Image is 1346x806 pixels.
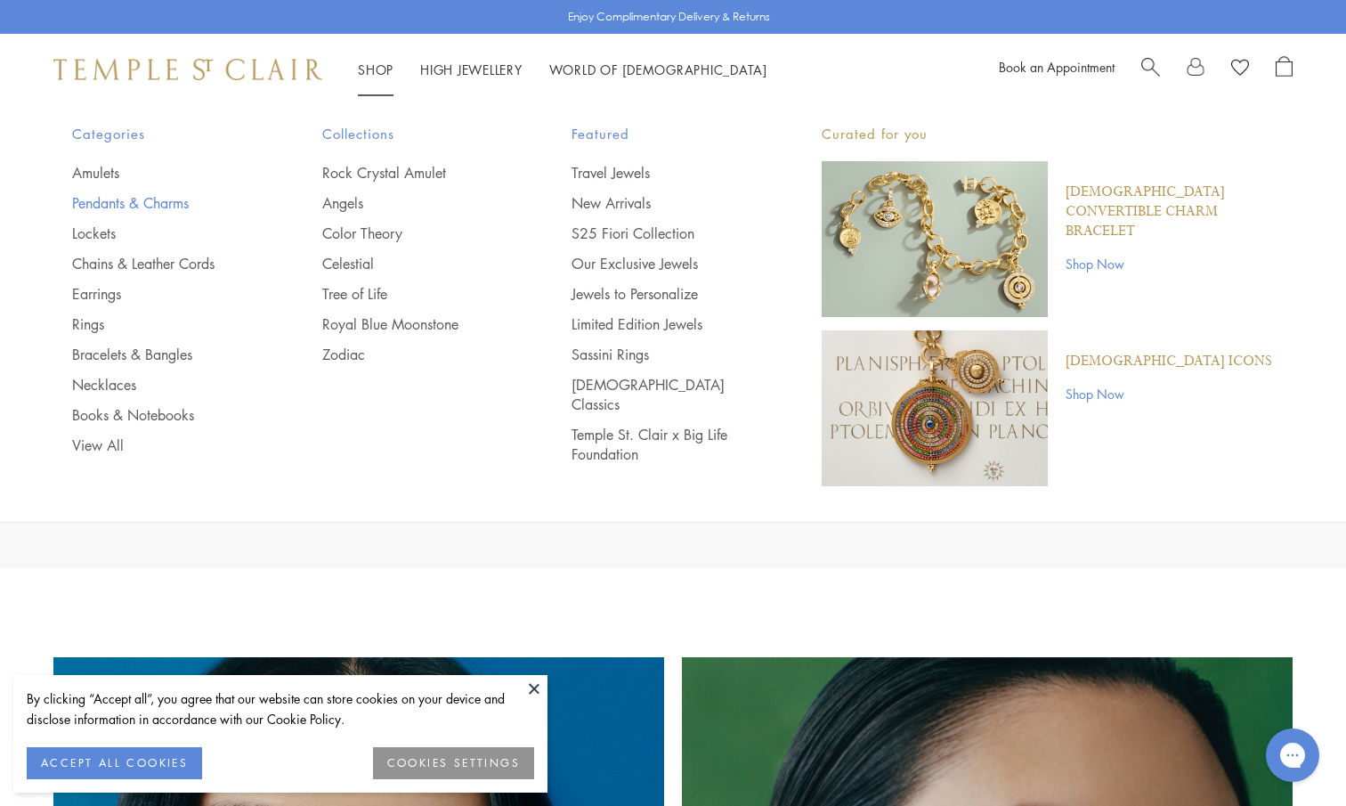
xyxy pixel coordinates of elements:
a: Color Theory [322,224,501,243]
a: View All [72,436,251,455]
a: View Wishlist [1231,56,1249,83]
span: Featured [572,123,750,145]
a: Angels [322,193,501,213]
a: [DEMOGRAPHIC_DATA] Icons [1066,352,1272,371]
a: Open Shopping Bag [1276,56,1293,83]
a: Chains & Leather Cords [72,254,251,273]
a: Necklaces [72,375,251,395]
a: Limited Edition Jewels [572,314,750,334]
a: Jewels to Personalize [572,284,750,304]
a: Amulets [72,163,251,183]
a: S25 Fiori Collection [572,224,750,243]
img: Temple St. Clair [53,59,322,80]
a: Earrings [72,284,251,304]
a: Rings [72,314,251,334]
button: COOKIES SETTINGS [373,747,534,779]
a: Shop Now [1066,384,1272,403]
a: Books & Notebooks [72,405,251,425]
a: Search [1141,56,1160,83]
a: Royal Blue Moonstone [322,314,501,334]
nav: Main navigation [358,59,767,81]
span: Categories [72,123,251,145]
a: Shop Now [1066,254,1274,273]
a: World of [DEMOGRAPHIC_DATA]World of [DEMOGRAPHIC_DATA] [549,61,767,78]
a: Book an Appointment [999,58,1115,76]
a: Celestial [322,254,501,273]
a: Bracelets & Bangles [72,345,251,364]
div: By clicking “Accept all”, you agree that our website can store cookies on your device and disclos... [27,688,534,729]
a: Lockets [72,224,251,243]
a: Rock Crystal Amulet [322,163,501,183]
a: [DEMOGRAPHIC_DATA] Classics [572,375,750,414]
a: New Arrivals [572,193,750,213]
a: High JewelleryHigh Jewellery [420,61,523,78]
a: ShopShop [358,61,393,78]
a: Zodiac [322,345,501,364]
a: Sassini Rings [572,345,750,364]
a: Travel Jewels [572,163,750,183]
iframe: Gorgias live chat messenger [1257,722,1328,788]
a: [DEMOGRAPHIC_DATA] Convertible Charm Bracelet [1066,183,1274,241]
button: ACCEPT ALL COOKIES [27,747,202,779]
a: Pendants & Charms [72,193,251,213]
a: Temple St. Clair x Big Life Foundation [572,425,750,464]
span: Collections [322,123,501,145]
p: Enjoy Complimentary Delivery & Returns [568,8,770,26]
p: Curated for you [822,123,1274,145]
a: Our Exclusive Jewels [572,254,750,273]
a: Tree of Life [322,284,501,304]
